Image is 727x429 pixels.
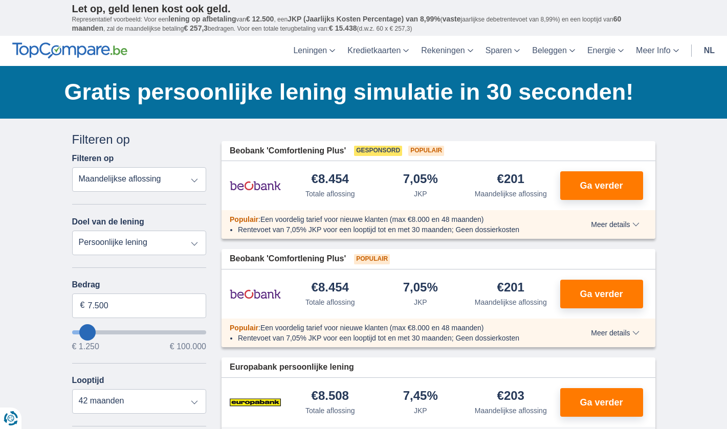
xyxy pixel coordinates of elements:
span: Populair [354,254,390,264]
span: € 257,3 [184,24,208,32]
span: Ga verder [580,398,623,407]
div: 7,45% [403,390,438,403]
div: Totale aflossing [305,189,355,199]
a: Rekeningen [415,36,479,66]
label: Filteren op [72,154,114,163]
span: Ga verder [580,181,623,190]
span: vaste [443,15,461,23]
p: Representatief voorbeeld: Voor een van , een ( jaarlijkse debetrentevoet van 8,99%) en een loopti... [72,15,655,33]
p: Let op, geld lenen kost ook geld. [72,3,655,15]
div: Filteren op [72,131,207,148]
span: Beobank 'Comfortlening Plus' [230,253,346,265]
div: JKP [414,297,427,307]
div: Totale aflossing [305,405,355,416]
span: Een voordelig tarief voor nieuwe klanten (max €8.000 en 48 maanden) [260,215,484,223]
label: Doel van de lening [72,217,144,227]
div: JKP [414,189,427,199]
a: Energie [581,36,630,66]
span: € [80,300,85,311]
div: €8.508 [312,390,349,403]
button: Meer details [583,220,647,229]
a: Leningen [287,36,341,66]
span: Ga verder [580,289,623,299]
img: TopCompare [12,42,127,59]
span: Europabank persoonlijke lening [230,362,354,373]
span: Meer details [591,329,639,336]
span: Meer details [591,221,639,228]
span: Gesponsord [354,146,402,156]
div: €201 [497,281,524,295]
span: Populair [408,146,444,156]
h1: Gratis persoonlijke lening simulatie in 30 seconden! [64,76,655,108]
button: Ga verder [560,280,643,308]
div: : [222,323,562,333]
a: Kredietkaarten [341,36,415,66]
img: product.pl.alt Europabank [230,390,281,415]
label: Bedrag [72,280,207,289]
a: Beleggen [526,36,581,66]
a: Meer Info [630,36,685,66]
span: € 100.000 [170,343,206,351]
div: Maandelijkse aflossing [475,405,547,416]
div: JKP [414,405,427,416]
span: € 12.500 [246,15,274,23]
a: nl [698,36,721,66]
input: wantToBorrow [72,330,207,334]
span: € 15.438 [329,24,357,32]
div: Maandelijkse aflossing [475,189,547,199]
div: €8.454 [312,173,349,187]
div: 7,05% [403,173,438,187]
button: Ga verder [560,171,643,200]
span: Populair [230,215,258,223]
div: €203 [497,390,524,403]
button: Meer details [583,329,647,337]
span: Een voordelig tarief voor nieuwe klanten (max €8.000 en 48 maanden) [260,324,484,332]
div: €8.454 [312,281,349,295]
div: €201 [497,173,524,187]
div: Maandelijkse aflossing [475,297,547,307]
li: Rentevoet van 7,05% JKP voor een looptijd tot en met 30 maanden; Geen dossierkosten [238,333,554,343]
div: Totale aflossing [305,297,355,307]
img: product.pl.alt Beobank [230,173,281,198]
img: product.pl.alt Beobank [230,281,281,307]
a: Sparen [479,36,526,66]
div: 7,05% [403,281,438,295]
span: € 1.250 [72,343,99,351]
span: JKP (Jaarlijks Kosten Percentage) van 8,99% [288,15,440,23]
span: Beobank 'Comfortlening Plus' [230,145,346,157]
span: 60 maanden [72,15,622,32]
button: Ga verder [560,388,643,417]
span: Populair [230,324,258,332]
span: lening op afbetaling [168,15,236,23]
label: Looptijd [72,376,104,385]
li: Rentevoet van 7,05% JKP voor een looptijd tot en met 30 maanden; Geen dossierkosten [238,224,554,235]
div: : [222,214,562,224]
